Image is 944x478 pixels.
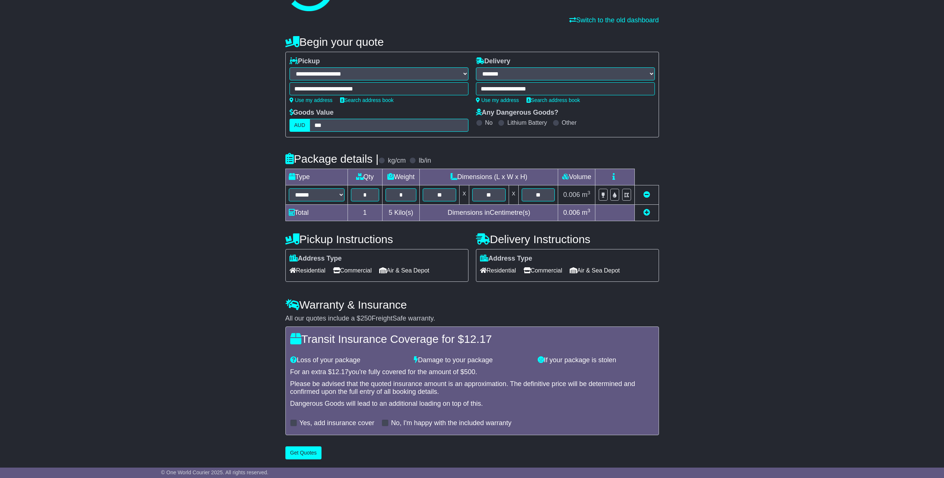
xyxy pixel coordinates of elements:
[558,169,595,185] td: Volume
[161,469,269,475] span: © One World Courier 2025. All rights reserved.
[563,191,580,198] span: 0.006
[285,205,348,221] td: Total
[476,57,511,66] label: Delivery
[361,315,372,322] span: 250
[480,265,516,276] span: Residential
[643,209,650,216] a: Add new item
[340,97,394,103] a: Search address book
[643,191,650,198] a: Remove this item
[285,233,468,245] h4: Pickup Instructions
[464,368,475,376] span: 500
[290,368,654,376] div: For an extra $ you're fully covered for the amount of $ .
[289,265,326,276] span: Residential
[476,97,519,103] a: Use my address
[419,157,431,165] label: lb/in
[527,97,580,103] a: Search address book
[507,119,547,126] label: Lithium Battery
[524,265,562,276] span: Commercial
[289,109,334,117] label: Goods Value
[382,169,420,185] td: Weight
[348,169,382,185] td: Qty
[588,208,591,213] sup: 3
[410,356,534,364] div: Damage to your package
[332,368,349,376] span: 12.17
[476,109,559,117] label: Any Dangerous Goods?
[285,153,379,165] h4: Package details |
[287,356,410,364] div: Loss of your package
[290,333,654,345] h4: Transit Insurance Coverage for $
[476,233,659,245] h4: Delivery Instructions
[290,400,654,408] div: Dangerous Goods will lead to an additional loading on top of this.
[480,255,532,263] label: Address Type
[285,299,659,311] h4: Warranty & Insurance
[485,119,493,126] label: No
[382,205,420,221] td: Kilo(s)
[420,205,558,221] td: Dimensions in Centimetre(s)
[420,169,558,185] td: Dimensions (L x W x H)
[289,97,333,103] a: Use my address
[289,255,342,263] label: Address Type
[285,315,659,323] div: All our quotes include a $ FreightSafe warranty.
[348,205,382,221] td: 1
[300,419,374,427] label: Yes, add insurance cover
[460,185,469,205] td: x
[391,419,512,427] label: No, I'm happy with the included warranty
[333,265,372,276] span: Commercial
[570,265,620,276] span: Air & Sea Depot
[569,16,659,24] a: Switch to the old dashboard
[285,36,659,48] h4: Begin your quote
[290,380,654,396] div: Please be advised that the quoted insurance amount is an approximation. The definitive price will...
[285,169,348,185] td: Type
[285,446,322,459] button: Get Quotes
[588,190,591,195] sup: 3
[388,209,392,216] span: 5
[563,209,580,216] span: 0.006
[534,356,658,364] div: If your package is stolen
[582,209,591,216] span: m
[388,157,406,165] label: kg/cm
[379,265,429,276] span: Air & Sea Depot
[562,119,577,126] label: Other
[509,185,518,205] td: x
[464,333,492,345] span: 12.17
[289,57,320,66] label: Pickup
[289,119,310,132] label: AUD
[582,191,591,198] span: m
